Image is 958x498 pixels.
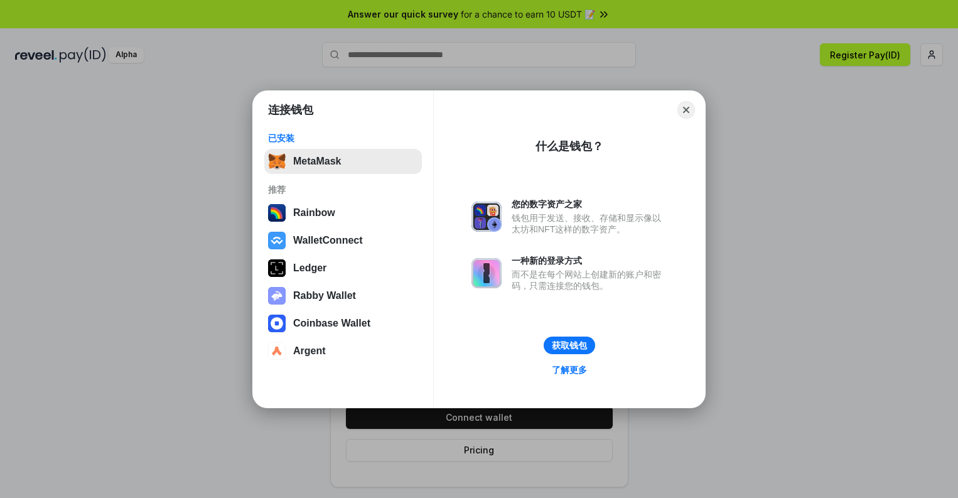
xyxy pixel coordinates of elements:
div: 获取钱包 [552,340,587,351]
button: WalletConnect [264,228,422,253]
div: WalletConnect [293,235,363,246]
button: Ledger [264,256,422,281]
div: 什么是钱包？ [536,139,603,154]
div: Argent [293,345,326,357]
img: svg+xml,%3Csvg%20width%3D%2228%22%20height%3D%2228%22%20viewBox%3D%220%200%2028%2028%22%20fill%3D... [268,232,286,249]
div: MetaMask [293,156,341,167]
div: 您的数字资产之家 [512,198,667,210]
div: 钱包用于发送、接收、存储和显示像以太坊和NFT这样的数字资产。 [512,212,667,235]
img: svg+xml,%3Csvg%20width%3D%22120%22%20height%3D%22120%22%20viewBox%3D%220%200%20120%20120%22%20fil... [268,204,286,222]
div: 了解更多 [552,364,587,376]
div: 而不是在每个网站上创建新的账户和密码，只需连接您的钱包。 [512,269,667,291]
img: svg+xml,%3Csvg%20xmlns%3D%22http%3A%2F%2Fwww.w3.org%2F2000%2Fsvg%22%20fill%3D%22none%22%20viewBox... [471,202,502,232]
button: Close [677,101,695,119]
button: Argent [264,338,422,364]
div: 一种新的登录方式 [512,255,667,266]
a: 了解更多 [544,362,595,378]
img: svg+xml,%3Csvg%20width%3D%2228%22%20height%3D%2228%22%20viewBox%3D%220%200%2028%2028%22%20fill%3D... [268,315,286,332]
img: svg+xml,%3Csvg%20xmlns%3D%22http%3A%2F%2Fwww.w3.org%2F2000%2Fsvg%22%20fill%3D%22none%22%20viewBox... [471,258,502,288]
button: 获取钱包 [544,337,595,354]
div: Coinbase Wallet [293,318,370,329]
div: Rabby Wallet [293,290,356,301]
button: Coinbase Wallet [264,311,422,336]
div: Rainbow [293,207,335,219]
img: svg+xml,%3Csvg%20xmlns%3D%22http%3A%2F%2Fwww.w3.org%2F2000%2Fsvg%22%20width%3D%2228%22%20height%3... [268,259,286,277]
button: Rabby Wallet [264,283,422,308]
img: svg+xml,%3Csvg%20fill%3D%22none%22%20height%3D%2233%22%20viewBox%3D%220%200%2035%2033%22%20width%... [268,153,286,170]
div: 已安装 [268,133,418,144]
h1: 连接钱包 [268,102,313,117]
div: Ledger [293,263,326,274]
img: svg+xml,%3Csvg%20width%3D%2228%22%20height%3D%2228%22%20viewBox%3D%220%200%2028%2028%22%20fill%3D... [268,342,286,360]
div: 推荐 [268,184,418,195]
button: Rainbow [264,200,422,225]
button: MetaMask [264,149,422,174]
img: svg+xml,%3Csvg%20xmlns%3D%22http%3A%2F%2Fwww.w3.org%2F2000%2Fsvg%22%20fill%3D%22none%22%20viewBox... [268,287,286,305]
